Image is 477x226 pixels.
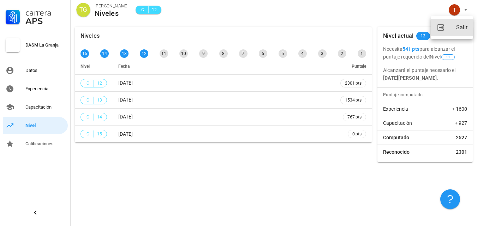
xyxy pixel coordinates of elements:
div: Nivel [25,123,65,128]
th: Puntaje [335,58,372,75]
div: 4 [298,49,307,58]
span: C [85,97,91,104]
span: Fecha [118,64,130,69]
div: 3 [318,49,327,58]
div: 15 [81,49,89,58]
div: Niveles [95,10,129,17]
p: Alcanzará el puntaje necesario el . [383,66,467,82]
a: Calificaciones [3,135,68,152]
span: [DATE] [118,114,133,120]
p: Necesita para alcanzar el puntaje requerido del [383,45,467,61]
span: Capacitación [383,120,412,127]
div: Datos [25,68,65,73]
span: 2301 pts [345,80,362,87]
div: 10 [179,49,188,58]
span: [DATE] [118,80,133,86]
div: 6 [259,49,267,58]
span: [DATE] [118,97,133,103]
span: Nivel [430,54,455,60]
div: 7 [239,49,248,58]
span: C [85,80,91,87]
div: 5 [279,49,287,58]
b: [DATE][PERSON_NAME] [383,75,437,81]
span: TG [79,3,87,17]
div: DASM La Granja [25,42,65,48]
span: Experiencia [383,105,408,112]
span: 11 [446,55,450,60]
span: 13 [97,97,102,104]
span: 14 [97,114,102,121]
span: C [85,114,91,121]
div: APS [25,17,65,25]
span: 12 [97,80,102,87]
span: C [140,6,145,13]
span: 767 pts [347,114,362,121]
span: 2301 [456,148,467,155]
div: Capacitación [25,104,65,110]
div: 14 [100,49,109,58]
a: Datos [3,62,68,79]
div: avatar [76,3,90,17]
span: + 1600 [452,105,467,112]
th: Nivel [75,58,113,75]
div: 13 [120,49,129,58]
div: Salir [456,20,467,35]
span: Puntaje [352,64,366,69]
div: Carrera [25,8,65,17]
span: Computado [383,134,409,141]
div: 2 [338,49,346,58]
th: Fecha [113,58,335,75]
span: 12 [421,32,426,40]
div: [PERSON_NAME] [95,2,129,10]
div: 12 [140,49,148,58]
span: C [85,130,91,138]
span: 2527 [456,134,467,141]
div: Niveles [81,27,100,45]
span: [DATE] [118,131,133,137]
span: Nivel [81,64,90,69]
span: 1534 pts [345,97,362,104]
span: 15 [97,130,102,138]
a: Nivel [3,117,68,134]
div: 8 [219,49,228,58]
div: 11 [160,49,168,58]
div: Experiencia [25,86,65,92]
a: Capacitación [3,99,68,116]
span: Reconocido [383,148,410,155]
b: 541 pts [403,46,419,52]
div: 1 [358,49,366,58]
span: + 927 [455,120,467,127]
a: Experiencia [3,80,68,97]
div: Calificaciones [25,141,65,147]
div: Nivel actual [383,27,413,45]
span: 12 [151,6,157,13]
span: 0 pts [352,130,362,138]
div: 9 [199,49,208,58]
div: avatar [449,4,460,16]
div: Puntaje computado [380,88,473,102]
